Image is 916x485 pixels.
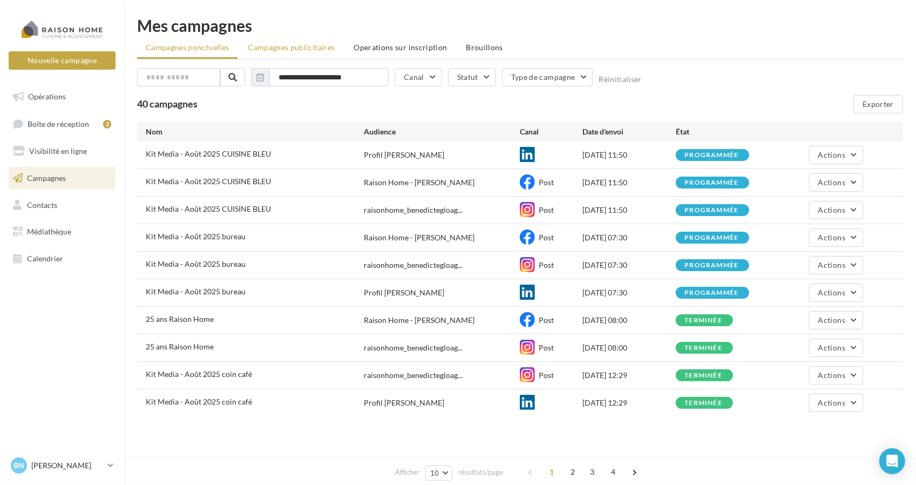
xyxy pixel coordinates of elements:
p: [PERSON_NAME] [31,460,103,471]
div: programmée [684,207,738,214]
span: Raison Home - [PERSON_NAME] [364,177,475,188]
span: Post [539,315,554,325]
span: 10 [430,469,439,477]
a: Visibilité en ligne [6,140,118,163]
span: Kit Media - Août 2025 coin café [146,397,252,406]
div: [DATE] 11:50 [582,177,676,188]
span: Bn [13,460,24,471]
span: Post [539,205,554,214]
a: Boîte de réception3 [6,112,118,136]
span: Actions [818,260,845,270]
span: Post [539,233,554,242]
span: raisonhome_benedictegloag... [364,370,463,381]
span: Kit Media - Août 2025 CUISINE BLEU [146,177,271,186]
div: [DATE] 07:30 [582,260,676,271]
button: Actions [809,394,863,412]
div: Audience [364,126,520,137]
span: Actions [818,233,845,242]
span: Kit Media - Août 2025 bureau [146,287,246,296]
span: Raison Home - [PERSON_NAME] [364,232,475,243]
button: 10 [425,466,453,481]
div: programmée [684,234,738,241]
div: terminée [684,345,722,352]
div: Canal [520,126,582,137]
button: Actions [809,366,863,385]
a: Opérations [6,85,118,108]
span: Actions [818,398,845,407]
span: raisonhome_benedictegloag... [364,342,463,353]
span: Médiathèque [27,227,71,236]
a: Bn [PERSON_NAME] [9,455,116,476]
span: Afficher [395,467,419,477]
div: Profil [PERSON_NAME] [364,150,445,160]
span: Actions [818,343,845,352]
div: [DATE] 11:50 [582,150,676,160]
a: Campagnes [6,167,118,190]
span: résultats/page [458,467,503,477]
div: Date d'envoi [582,126,676,137]
div: terminée [684,372,722,379]
span: Campagnes publicitaires [248,43,335,52]
span: Actions [818,205,845,214]
span: Calendrier [27,254,63,263]
div: programmée [684,179,738,186]
div: [DATE] 12:29 [582,398,676,408]
div: 3 [103,120,111,129]
button: Réinitialiser [599,75,642,84]
span: Actions [818,288,845,297]
span: Campagnes [27,173,66,183]
span: raisonhome_benedictegloag... [364,260,463,271]
span: Operations sur inscription [354,43,447,52]
span: Kit Media - Août 2025 bureau [146,232,246,241]
span: 4 [605,463,622,481]
div: [DATE] 08:00 [582,342,676,353]
span: Kit Media - Août 2025 CUISINE BLEU [146,204,271,213]
button: Nouvelle campagne [9,51,116,70]
button: Actions [809,173,863,192]
div: État [676,126,769,137]
span: Post [539,343,554,352]
span: Actions [818,150,845,159]
span: Visibilité en ligne [29,146,87,156]
div: [DATE] 12:29 [582,370,676,381]
a: Calendrier [6,247,118,270]
button: Statut [448,68,496,86]
a: Contacts [6,194,118,217]
div: Mes campagnes [137,17,903,33]
span: Boîte de réception [28,119,89,128]
span: Kit Media - Août 2025 coin café [146,369,252,379]
span: Actions [818,178,845,187]
div: Nom [146,126,364,137]
div: [DATE] 08:00 [582,315,676,326]
button: Actions [809,256,863,274]
span: Raison Home - [PERSON_NAME] [364,315,475,326]
div: programmée [684,289,738,297]
button: Exporter [853,95,903,113]
span: Post [539,260,554,270]
span: Post [539,371,554,380]
span: Actions [818,315,845,325]
span: 40 campagnes [137,98,198,110]
div: Profil [PERSON_NAME] [364,287,445,298]
button: Actions [809,339,863,357]
div: [DATE] 11:50 [582,205,676,215]
div: [DATE] 07:30 [582,287,676,298]
span: 25 ans Raison Home [146,314,214,324]
div: programmée [684,152,738,159]
span: 3 [583,463,601,481]
a: Médiathèque [6,220,118,243]
span: 25 ans Raison Home [146,342,214,351]
span: Kit Media - Août 2025 CUISINE BLEU [146,149,271,158]
span: raisonhome_benedictegloag... [364,205,463,215]
div: programmée [684,262,738,269]
span: Kit Media - Août 2025 bureau [146,259,246,268]
button: Actions [809,311,863,329]
button: Actions [809,146,863,164]
span: 2 [564,463,581,481]
span: Brouillons [466,43,504,52]
span: Contacts [27,200,57,209]
div: terminée [684,400,722,407]
div: Open Intercom Messenger [879,448,905,474]
button: Type de campagne [502,68,593,86]
button: Canal [395,68,442,86]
